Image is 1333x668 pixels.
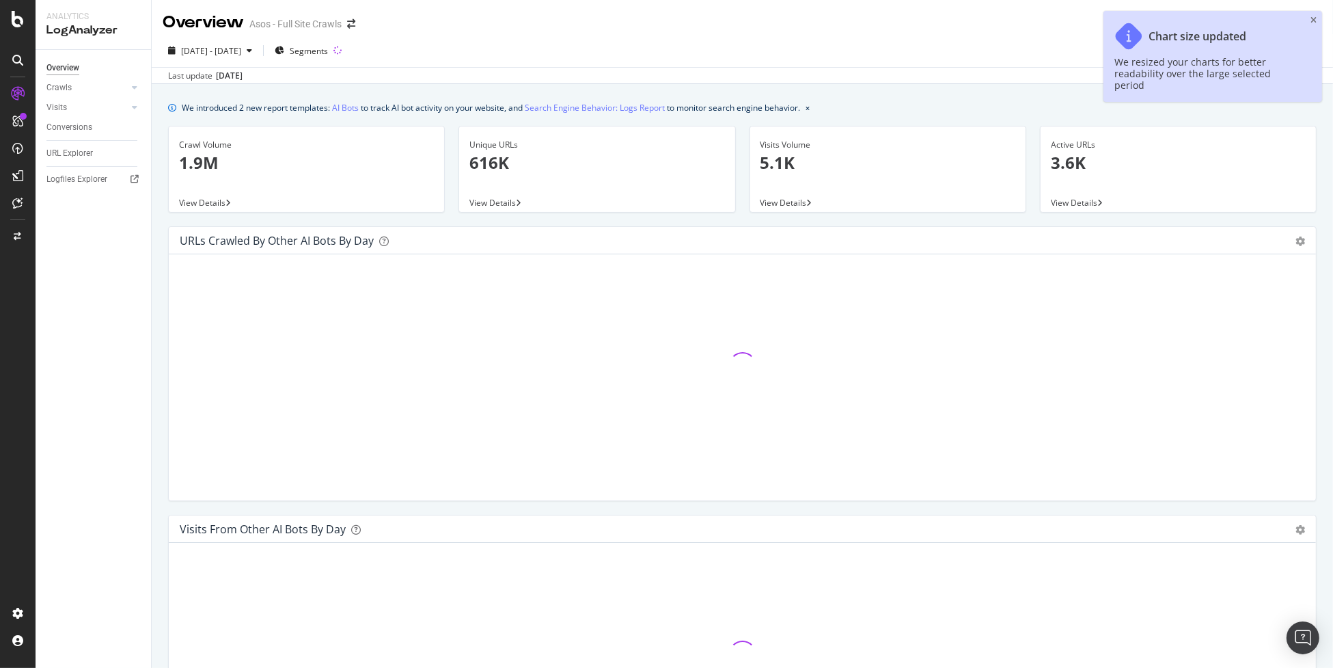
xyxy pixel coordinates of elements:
[290,45,328,57] span: Segments
[46,101,128,115] a: Visits
[269,40,333,62] button: Segments
[1310,16,1317,25] div: close toast
[1114,56,1297,91] div: We resized your charts for better readability over the large selected period
[760,151,1015,174] p: 5.1K
[179,151,434,174] p: 1.9M
[760,197,807,209] span: View Details
[469,139,724,151] div: Unique URLs
[168,70,243,82] div: Last update
[802,98,813,118] button: close banner
[182,101,800,115] div: We introduced 2 new report templates: to track AI bot activity on your website, and to monitor se...
[163,40,258,62] button: [DATE] - [DATE]
[46,120,141,135] a: Conversions
[46,120,92,135] div: Conversions
[760,139,1015,151] div: Visits Volume
[46,23,140,38] div: LogAnalyzer
[168,101,1317,115] div: info banner
[46,172,141,187] a: Logfiles Explorer
[179,197,225,209] span: View Details
[46,11,140,23] div: Analytics
[1051,151,1306,174] p: 3.6K
[180,522,346,536] div: Visits from Other AI Bots by day
[46,61,79,75] div: Overview
[163,11,244,34] div: Overview
[180,234,374,248] div: URLs Crawled by Other AI Bots by day
[1149,30,1246,43] div: Chart size updated
[46,101,67,115] div: Visits
[525,101,665,115] a: Search Engine Behavior: Logs Report
[46,172,107,187] div: Logfiles Explorer
[469,197,516,209] span: View Details
[46,146,93,161] div: URL Explorer
[469,151,724,174] p: 616K
[46,61,141,75] a: Overview
[332,101,359,115] a: AI Bots
[46,146,141,161] a: URL Explorer
[181,45,241,57] span: [DATE] - [DATE]
[1051,197,1097,209] span: View Details
[249,17,342,31] div: Asos - Full Site Crawls
[1287,622,1319,654] div: Open Intercom Messenger
[46,81,72,95] div: Crawls
[1295,237,1305,246] div: gear
[347,19,355,29] div: arrow-right-arrow-left
[179,139,434,151] div: Crawl Volume
[46,81,128,95] a: Crawls
[1295,525,1305,535] div: gear
[216,70,243,82] div: [DATE]
[1051,139,1306,151] div: Active URLs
